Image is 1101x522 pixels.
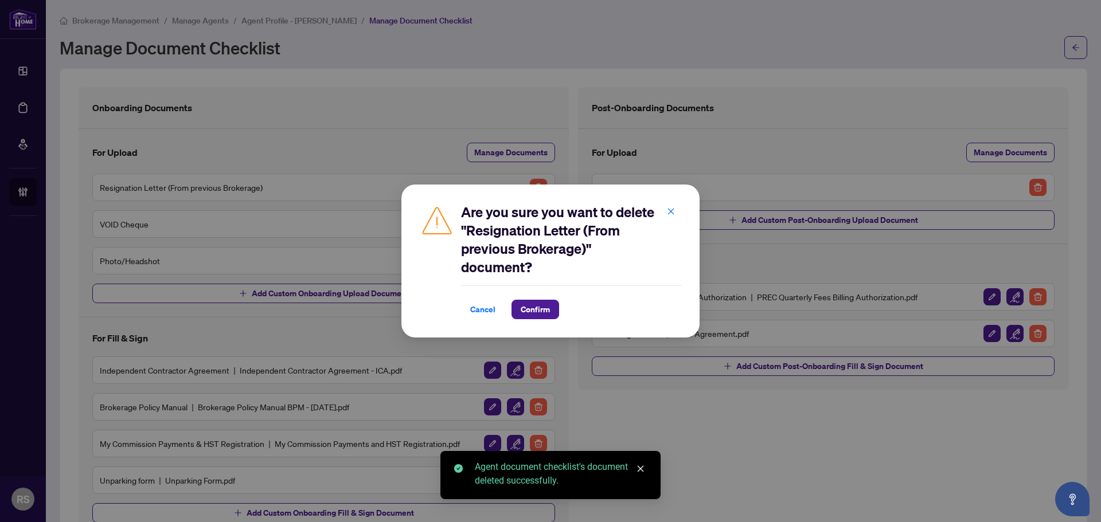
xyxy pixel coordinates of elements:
[512,300,559,319] button: Confirm
[521,300,550,319] span: Confirm
[1055,482,1090,516] button: Open asap
[667,207,675,215] span: close
[461,300,505,319] button: Cancel
[634,462,647,475] a: Close
[470,300,495,319] span: Cancel
[454,464,463,473] span: check-circle
[461,203,681,276] h2: Are you sure you want to delete "Resignation Letter (From previous Brokerage)" document?
[475,460,647,488] div: Agent document checklist's document deleted successfully.
[637,465,645,473] span: close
